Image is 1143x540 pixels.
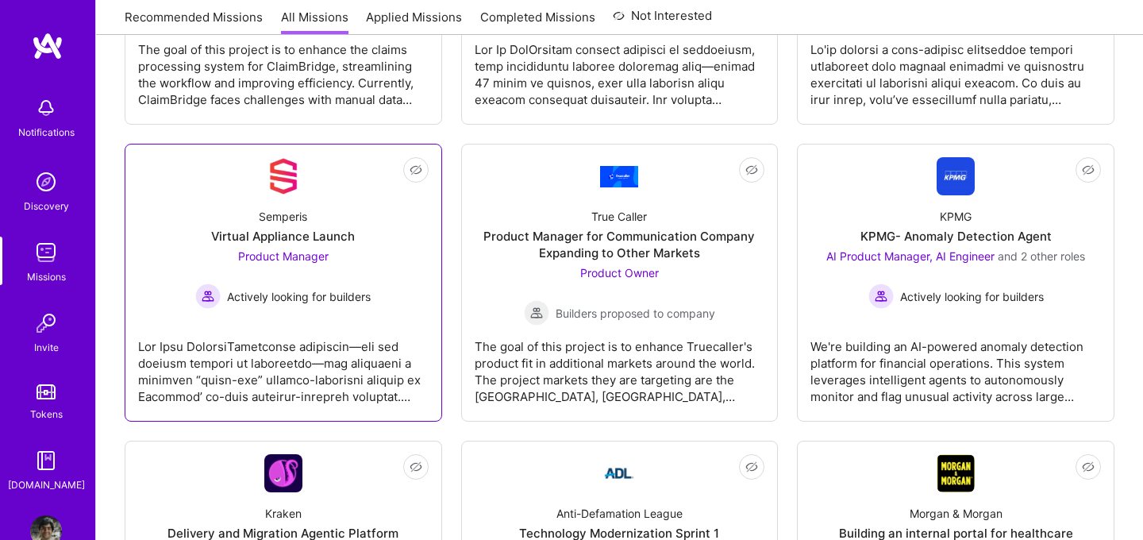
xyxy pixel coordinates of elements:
[30,92,62,124] img: bell
[826,249,995,263] span: AI Product Manager, AI Engineer
[30,406,63,422] div: Tokens
[195,283,221,309] img: Actively looking for builders
[860,228,1052,245] div: KPMG- Anomaly Detection Agent
[600,454,638,492] img: Company Logo
[366,9,462,35] a: Applied Missions
[600,166,638,187] img: Company Logo
[30,307,62,339] img: Invite
[281,9,348,35] a: All Missions
[591,208,647,225] div: True Caller
[810,157,1101,408] a: Company LogoKPMGKPMG- Anomaly Detection AgentAI Product Manager, AI Engineer and 2 other rolesAct...
[227,288,371,305] span: Actively looking for builders
[524,300,549,326] img: Builders proposed to company
[475,157,765,408] a: Company LogoTrue CallerProduct Manager for Communication Company Expanding to Other MarketsProduc...
[37,384,56,399] img: tokens
[480,9,595,35] a: Completed Missions
[410,461,422,473] i: icon EyeClosed
[259,208,307,225] div: Semperis
[937,157,975,195] img: Company Logo
[30,445,62,476] img: guide book
[34,339,59,356] div: Invite
[810,29,1101,108] div: Lo'ip dolorsi a cons-adipisc elitseddoe tempori utlaboreet dolo magnaal enimadmi ve quisnostru ex...
[8,476,85,493] div: [DOMAIN_NAME]
[138,157,429,408] a: Company LogoSemperisVirtual Appliance LaunchProduct Manager Actively looking for buildersActively...
[1082,461,1095,473] i: icon EyeClosed
[125,9,263,35] a: Recommended Missions
[868,283,894,309] img: Actively looking for builders
[32,32,63,60] img: logo
[900,288,1044,305] span: Actively looking for builders
[940,208,972,225] div: KPMG
[745,164,758,176] i: icon EyeClosed
[475,326,765,405] div: The goal of this project is to enhance Truecaller's product fit in additional markets around the ...
[937,454,975,492] img: Company Logo
[910,505,1003,522] div: Morgan & Morgan
[18,124,75,141] div: Notifications
[24,198,69,214] div: Discovery
[30,166,62,198] img: discovery
[810,326,1101,405] div: We're building an AI-powered anomaly detection platform for financial operations. This system lev...
[745,461,758,473] i: icon EyeClosed
[264,157,302,195] img: Company Logo
[556,505,683,522] div: Anti-Defamation League
[238,249,329,263] span: Product Manager
[580,266,659,280] span: Product Owner
[211,228,355,245] div: Virtual Appliance Launch
[264,454,302,492] img: Company Logo
[998,249,1085,263] span: and 2 other roles
[138,326,429,405] div: Lor Ipsu DolorsiTametconse adipiscin—eli sed doeiusm tempori ut laboreetdo—mag aliquaeni a minimv...
[27,268,66,285] div: Missions
[556,305,715,322] span: Builders proposed to company
[613,6,712,35] a: Not Interested
[30,237,62,268] img: teamwork
[475,228,765,261] div: Product Manager for Communication Company Expanding to Other Markets
[1082,164,1095,176] i: icon EyeClosed
[475,29,765,108] div: Lor Ip DolOrsitam consect adipisci el seddoeiusm, temp incididuntu laboree doloremag aliq—enimad ...
[410,164,422,176] i: icon EyeClosed
[265,505,302,522] div: Kraken
[138,29,429,108] div: The goal of this project is to enhance the claims processing system for ClaimBridge, streamlining...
